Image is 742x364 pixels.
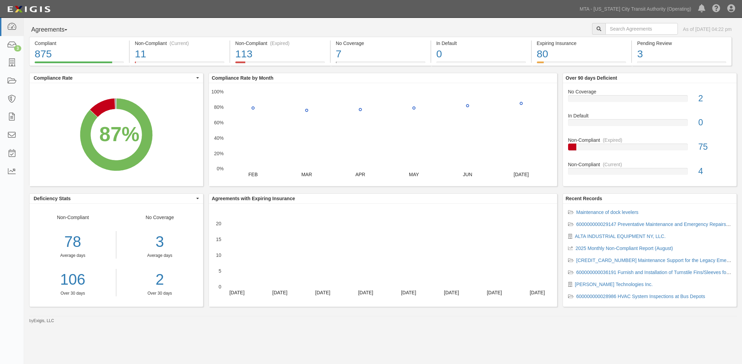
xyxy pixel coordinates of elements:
[30,194,203,203] button: Deficiency Stats
[336,40,425,47] div: No Coverage
[34,318,54,323] a: Exigis, LLC
[576,209,638,215] a: Maintenance of dock levelers
[637,40,726,47] div: Pending Review
[576,294,705,299] a: 600000000028986 HVAC System Inspections at Bus Depots
[315,290,330,295] text: [DATE]
[603,161,622,168] div: (Current)
[219,268,221,274] text: 5
[530,290,545,295] text: [DATE]
[693,92,737,105] div: 2
[436,40,526,47] div: In Default
[563,112,737,119] div: In Default
[30,269,116,291] a: 106
[14,45,21,52] div: 3
[214,104,224,110] text: 80%
[214,135,224,141] text: 40%
[212,196,295,201] b: Agreements with Expiring Insurance
[30,214,116,296] div: Non-Compliant
[603,137,622,144] div: (Expired)
[30,231,116,253] div: 78
[209,83,557,186] svg: A chart.
[121,253,198,259] div: Average days
[235,47,325,61] div: 113
[211,89,224,94] text: 100%
[566,196,602,201] b: Recent Records
[214,150,224,156] text: 20%
[563,137,737,144] div: Non-Compliant
[5,3,52,15] img: Logo
[169,40,189,47] div: (Current)
[34,75,195,81] span: Compliance Rate
[463,172,472,177] text: JUN
[248,172,258,177] text: FEB
[272,290,287,295] text: [DATE]
[30,83,203,186] svg: A chart.
[30,291,116,296] div: Over 30 days
[637,47,726,61] div: 3
[230,61,330,67] a: Non-Compliant(Expired)113
[693,141,737,153] div: 75
[331,61,431,67] a: No Coverage7
[30,253,116,259] div: Average days
[212,75,273,81] b: Compliance Rate by Month
[487,290,502,295] text: [DATE]
[121,269,198,291] a: 2
[566,75,617,81] b: Over 90 days Deficient
[537,47,626,61] div: 80
[270,40,290,47] div: (Expired)
[29,318,54,324] small: by
[99,120,140,148] div: 87%
[216,252,222,258] text: 10
[683,26,732,33] div: As of [DATE] 04:22 pm
[431,61,531,67] a: In Default0
[575,282,653,287] a: [PERSON_NAME] Technologies Inc.
[121,291,198,296] div: Over 30 days
[30,73,203,83] button: Compliance Rate
[575,234,666,239] a: ALTA INDUSTRIAL EQUIPMENT NY, LLC.
[355,172,365,177] text: APR
[130,61,229,67] a: Non-Compliant(Current)11
[135,40,224,47] div: Non-Compliant (Current)
[563,88,737,95] div: No Coverage
[209,204,557,307] svg: A chart.
[568,112,731,137] a: In Default0
[34,195,195,202] span: Deficiency Stats
[216,237,222,242] text: 15
[35,47,124,61] div: 875
[576,246,673,251] a: 2025 Monthly Non-Compliant Report (August)
[568,161,731,180] a: Non-Compliant(Current)4
[35,40,124,47] div: Compliant
[514,172,529,177] text: [DATE]
[693,116,737,129] div: 0
[537,40,626,47] div: Expiring Insurance
[121,231,198,253] div: 3
[436,47,526,61] div: 0
[409,172,419,177] text: MAY
[632,61,732,67] a: Pending Review3
[401,290,416,295] text: [DATE]
[29,23,81,37] button: Agreements
[336,47,425,61] div: 7
[563,161,737,168] div: Non-Compliant
[605,23,678,35] input: Search Agreements
[29,61,129,67] a: Compliant875
[568,137,731,161] a: Non-Compliant(Expired)75
[235,40,325,47] div: Non-Compliant (Expired)
[217,166,224,171] text: 0%
[693,165,737,178] div: 4
[116,214,203,296] div: No Coverage
[712,5,720,13] i: Help Center - Complianz
[216,221,222,226] text: 20
[135,47,224,61] div: 11
[444,290,459,295] text: [DATE]
[229,290,245,295] text: [DATE]
[219,284,221,289] text: 0
[214,120,224,125] text: 60%
[576,2,695,16] a: MTA - [US_STATE] City Transit Authority (Operating)
[358,290,373,295] text: [DATE]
